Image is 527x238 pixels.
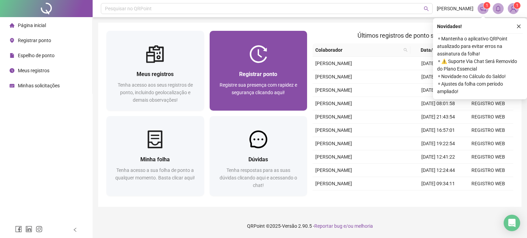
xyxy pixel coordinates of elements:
[10,23,14,28] span: home
[437,23,462,30] span: Novidades !
[210,116,307,196] a: DúvidasTenha respostas para as suas dúvidas clicando aqui e acessando o chat!
[10,53,14,58] span: file
[315,141,352,146] span: [PERSON_NAME]
[402,45,409,55] span: search
[413,46,451,54] span: Data/Hora
[315,74,352,79] span: [PERSON_NAME]
[140,156,170,163] span: Minha folha
[413,124,463,137] td: [DATE] 16:57:01
[282,223,297,229] span: Versão
[220,82,297,95] span: Registre sua presença com rapidez e segurança clicando aqui!
[239,71,277,77] span: Registrar ponto
[18,83,60,88] span: Minhas solicitações
[495,5,501,12] span: bell
[315,46,401,54] span: Colaborador
[413,190,463,204] td: [DATE] 20:32:22
[10,68,14,73] span: clock-circle
[516,24,521,29] span: close
[514,2,520,9] sup: Atualize o seu contato no menu Meus Dados
[413,164,463,177] td: [DATE] 12:24:44
[413,137,463,150] td: [DATE] 19:22:54
[36,226,43,233] span: instagram
[315,61,352,66] span: [PERSON_NAME]
[483,2,490,9] sup: 1
[463,177,513,190] td: REGISTRO WEB
[115,167,195,180] span: Tenha acesso a sua folha de ponto a qualquer momento. Basta clicar aqui!
[315,154,352,160] span: [PERSON_NAME]
[463,150,513,164] td: REGISTRO WEB
[403,48,408,52] span: search
[358,32,468,39] span: Últimos registros de ponto sincronizados
[106,116,204,196] a: Minha folhaTenha acesso a sua folha de ponto a qualquer momento. Basta clicar aqui!
[18,68,49,73] span: Meus registros
[10,38,14,43] span: environment
[437,73,523,80] span: ⚬ Novidade no Cálculo do Saldo!
[504,215,520,231] div: Open Intercom Messenger
[486,3,488,8] span: 1
[410,43,459,57] th: Data/Hora
[437,58,523,73] span: ⚬ ⚠️ Suporte Via Chat Será Removido do Plano Essencial
[463,124,513,137] td: REGISTRO WEB
[413,150,463,164] td: [DATE] 12:41:22
[413,84,463,97] td: [DATE] 13:16:03
[463,97,513,110] td: REGISTRO WEB
[315,87,352,93] span: [PERSON_NAME]
[220,167,297,188] span: Tenha respostas para as suas dúvidas clicando aqui e acessando o chat!
[118,82,193,103] span: Tenha acesso aos seus registros de ponto, incluindo geolocalização e demais observações!
[25,226,32,233] span: linkedin
[18,23,46,28] span: Página inicial
[463,190,513,204] td: REGISTRO WEB
[315,181,352,186] span: [PERSON_NAME]
[314,223,373,229] span: Reportar bug e/ou melhoria
[210,31,307,111] a: Registrar pontoRegistre sua presença com rapidez e segurança clicando aqui!
[18,38,51,43] span: Registrar ponto
[437,5,473,12] span: [PERSON_NAME]
[315,167,352,173] span: [PERSON_NAME]
[413,110,463,124] td: [DATE] 21:43:54
[248,156,268,163] span: Dúvidas
[413,97,463,110] td: [DATE] 08:01:58
[137,71,174,77] span: Meus registros
[413,57,463,70] td: [DATE] 18:34:38
[315,127,352,133] span: [PERSON_NAME]
[437,35,523,58] span: ⚬ Mantenha o aplicativo QRPoint atualizado para evitar erros na assinatura da folha!
[516,3,518,8] span: 1
[73,227,78,232] span: left
[10,83,14,88] span: schedule
[480,5,486,12] span: notification
[413,70,463,84] td: [DATE] 14:11:07
[424,6,429,11] span: search
[18,53,55,58] span: Espelho de ponto
[508,3,518,14] img: 84174
[463,110,513,124] td: REGISTRO WEB
[15,226,22,233] span: facebook
[413,177,463,190] td: [DATE] 09:34:11
[463,164,513,177] td: REGISTRO WEB
[315,101,352,106] span: [PERSON_NAME]
[437,80,523,95] span: ⚬ Ajustes da folha com período ampliado!
[93,214,527,238] footer: QRPoint © 2025 - 2.90.5 -
[106,31,204,111] a: Meus registrosTenha acesso aos seus registros de ponto, incluindo geolocalização e demais observa...
[463,137,513,150] td: REGISTRO WEB
[315,114,352,120] span: [PERSON_NAME]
